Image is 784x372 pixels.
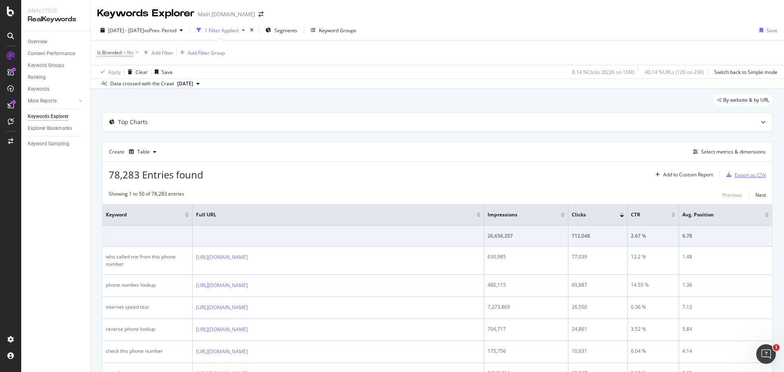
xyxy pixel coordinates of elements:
button: Switch back to Simple mode [711,65,777,78]
div: Keyword Groups [319,27,356,34]
div: 6.04 % [631,347,675,355]
a: Content Performance [28,49,85,58]
span: CTR [631,211,659,218]
span: By website & by URL [723,98,769,102]
div: 712,048 [572,232,624,240]
div: 175,756 [488,347,565,355]
div: 5.84 [682,325,769,333]
a: Ranking [28,73,85,82]
div: 4.14 [682,347,769,355]
div: 12.2 % [631,253,675,261]
div: check this phone number [106,347,189,355]
div: 480,115 [488,281,565,289]
a: Overview [28,38,85,46]
a: More Reports [28,97,76,105]
span: Impressions [488,211,548,218]
div: Data crossed with the Crawl [110,80,174,87]
div: Explorer Bookmarks [28,124,72,133]
div: RealKeywords [28,15,84,24]
span: No [127,47,134,58]
div: 8.14 % Clicks ( 822K on 10M ) [572,69,635,76]
button: Next [755,190,766,200]
span: Is Branded [97,49,122,56]
button: Add Filter [140,48,173,58]
span: [DATE] - [DATE] [108,27,144,34]
div: Top Charts [118,118,148,126]
button: Keyword Groups [307,24,360,37]
span: Keyword [106,211,173,218]
a: [URL][DOMAIN_NAME] [196,281,248,290]
div: legacy label [714,94,773,106]
div: Create [109,145,160,158]
div: Table [137,149,150,154]
div: Keywords [28,85,49,94]
div: Apply [108,69,121,76]
div: 630,985 [488,253,565,261]
button: Apply [97,65,121,78]
div: Ranking [28,73,46,82]
div: 7,273,869 [488,303,565,311]
a: Keywords [28,85,85,94]
button: Table [126,145,160,158]
button: Clear [125,65,148,78]
div: 77,039 [572,253,624,261]
div: times [248,26,255,34]
div: reverse phone lookup [106,325,189,333]
div: 10,631 [572,347,624,355]
div: 1.48 [682,253,769,261]
div: internet speed test [106,303,189,311]
a: [URL][DOMAIN_NAME] [196,253,248,261]
button: Save [151,65,173,78]
div: 40.14 % URLs ( 12K on 29K ) [645,69,704,76]
div: phone number lookup [106,281,189,289]
div: 24,861 [572,325,624,333]
div: Add Filter Group [188,49,225,56]
a: Keyword Groups [28,61,85,70]
span: 2023 Nov. 23rd [177,80,193,87]
span: vs Prev. Period [144,27,176,34]
div: 26,656,357 [488,232,565,240]
button: Add to Custom Report [652,168,713,181]
div: Clear [136,69,148,76]
div: who called me from this phone number [106,253,189,268]
div: Content Performance [28,49,75,58]
div: Keywords Explorer [28,112,69,121]
div: Previous [722,192,742,198]
div: 704,717 [488,325,565,333]
div: 14.55 % [631,281,675,289]
button: Segments [262,24,301,37]
a: Keyword Sampling [28,140,85,148]
div: 6.78 [682,232,769,240]
div: 26,550 [572,303,624,311]
a: Keywords Explorer [28,112,85,121]
span: = [123,49,126,56]
div: arrow-right-arrow-left [258,11,263,17]
iframe: Intercom live chat [756,344,776,364]
div: Export as CSV [735,172,766,178]
span: Segments [274,27,297,34]
div: 2.67 % [631,232,675,240]
div: Keyword Sampling [28,140,69,148]
div: 1.36 [682,281,769,289]
div: Next [755,192,766,198]
span: Clicks [572,211,608,218]
div: 7.12 [682,303,769,311]
div: Add to Custom Report [663,172,713,177]
span: Avg. Position [682,211,753,218]
div: Select metrics & dimensions [701,148,766,155]
div: Keywords Explorer [97,7,194,20]
div: 3.52 % [631,325,675,333]
button: Select metrics & dimensions [690,147,766,157]
div: Keyword Groups [28,61,64,70]
div: 69,887 [572,281,624,289]
span: 1 [773,344,780,351]
a: [URL][DOMAIN_NAME] [196,303,248,312]
button: [DATE] [174,79,203,89]
span: Full URL [196,211,464,218]
span: 78,283 Entries found [109,168,203,181]
div: Add Filter [151,49,173,56]
div: Save [766,27,777,34]
button: Save [756,24,777,37]
a: [URL][DOMAIN_NAME] [196,347,248,356]
div: More Reports [28,97,57,105]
